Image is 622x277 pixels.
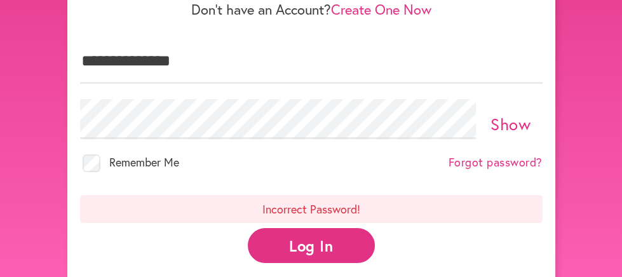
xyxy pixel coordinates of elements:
[80,1,543,18] p: Don't have an Account?
[248,228,375,263] button: Log In
[449,156,543,170] a: Forgot password?
[80,195,543,223] p: Incorrect Password!
[490,113,531,135] a: Show
[109,154,179,170] span: Remember Me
